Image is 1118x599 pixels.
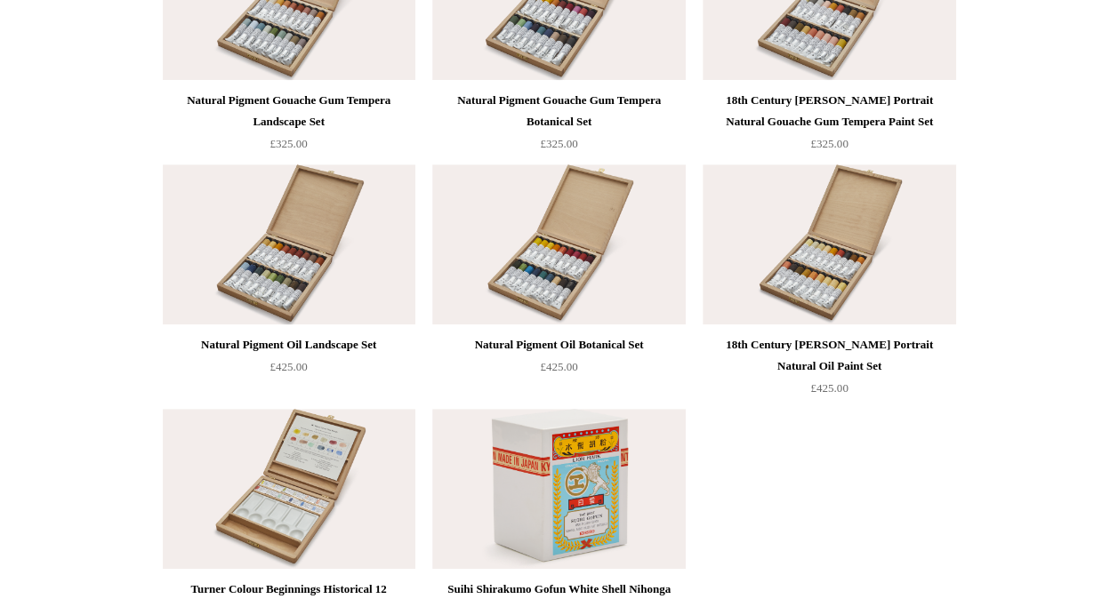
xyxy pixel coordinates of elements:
span: £425.00 [810,381,848,395]
img: Natural Pigment Oil Landscape Set [163,164,415,324]
a: Natural Pigment Gouache Gum Tempera Botanical Set £325.00 [432,90,685,163]
div: Natural Pigment Gouache Gum Tempera Botanical Set [437,90,680,132]
img: 18th Century George Romney Portrait Natural Oil Paint Set [703,164,955,324]
div: Natural Pigment Gouache Gum Tempera Landscape Set [167,90,411,132]
span: £425.00 [540,360,577,373]
span: £425.00 [269,360,307,373]
img: Natural Pigment Oil Botanical Set [432,164,685,324]
div: 18th Century [PERSON_NAME] Portrait Natural Gouache Gum Tempera Paint Set [707,90,951,132]
span: £325.00 [810,137,848,150]
a: 18th Century George Romney Portrait Natural Oil Paint Set 18th Century George Romney Portrait Nat... [703,164,955,324]
div: Natural Pigment Oil Landscape Set [167,334,411,355]
a: Natural Pigment Gouache Gum Tempera Landscape Set £325.00 [163,90,415,163]
div: 18th Century [PERSON_NAME] Portrait Natural Oil Paint Set [707,334,951,377]
span: £325.00 [269,137,307,150]
a: Suihi Shirakumo Gofun White Shell Nihonga Pigment, 500g Suihi Shirakumo Gofun White Shell Nihonga... [432,409,685,569]
div: Natural Pigment Oil Botanical Set [437,334,680,355]
a: Natural Pigment Oil Landscape Set Natural Pigment Oil Landscape Set [163,164,415,324]
a: 18th Century [PERSON_NAME] Portrait Natural Oil Paint Set £425.00 [703,334,955,407]
img: Turner Colour Beginnings Historical 12 Wholepan Watercolour Box [163,409,415,569]
a: 18th Century [PERSON_NAME] Portrait Natural Gouache Gum Tempera Paint Set £325.00 [703,90,955,163]
a: Natural Pigment Oil Botanical Set Natural Pigment Oil Botanical Set [432,164,685,324]
a: Natural Pigment Oil Botanical Set £425.00 [432,334,685,407]
a: Turner Colour Beginnings Historical 12 Wholepan Watercolour Box Turner Colour Beginnings Historic... [163,409,415,569]
a: Natural Pigment Oil Landscape Set £425.00 [163,334,415,407]
span: £325.00 [540,137,577,150]
img: Suihi Shirakumo Gofun White Shell Nihonga Pigment, 500g [432,409,685,569]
